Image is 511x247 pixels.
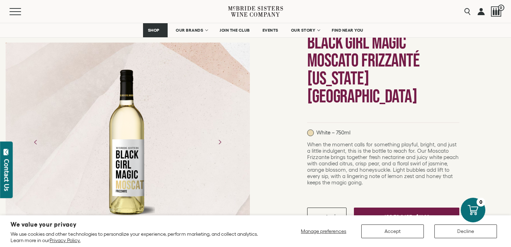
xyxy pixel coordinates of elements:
button: Next [211,133,229,151]
h1: Black Girl Magic Moscato Frizzanté [US_STATE] [GEOGRAPHIC_DATA] [307,34,459,106]
span: $14.99 [416,211,429,221]
p: White – 750ml [307,129,350,136]
span: JOIN THE CLUB [220,28,250,33]
span: FIND NEAR YOU [332,28,363,33]
span: OUR STORY [291,28,316,33]
a: JOIN THE CLUB [215,23,254,37]
button: Add To Cart - $14.99 [354,208,459,225]
div: Contact Us [3,159,10,191]
a: OUR STORY [286,23,324,37]
span: Add To Cart - [384,211,415,221]
button: Manage preferences [297,224,351,238]
button: Previous [27,133,45,151]
span: Manage preferences [301,228,346,234]
span: 1 [326,214,328,218]
span: 0 [498,5,504,11]
p: We use cookies and other technologies to personalize your experience, perform marketing, and coll... [11,231,272,243]
a: SHOP [143,23,168,37]
button: Accept [361,224,424,238]
a: FIND NEAR YOU [327,23,368,37]
button: Mobile Menu Trigger [9,8,35,15]
span: EVENTS [263,28,278,33]
a: OUR BRANDS [171,23,212,37]
span: When the moment calls for something playful, bright, and just a little indulgent, this is the bot... [307,141,459,185]
div: 0 [477,198,485,207]
span: SHOP [148,28,160,33]
button: Decline [434,224,497,238]
a: Privacy Policy. [50,237,80,243]
h2: We value your privacy [11,222,272,228]
span: OUR BRANDS [176,28,203,33]
a: EVENTS [258,23,283,37]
